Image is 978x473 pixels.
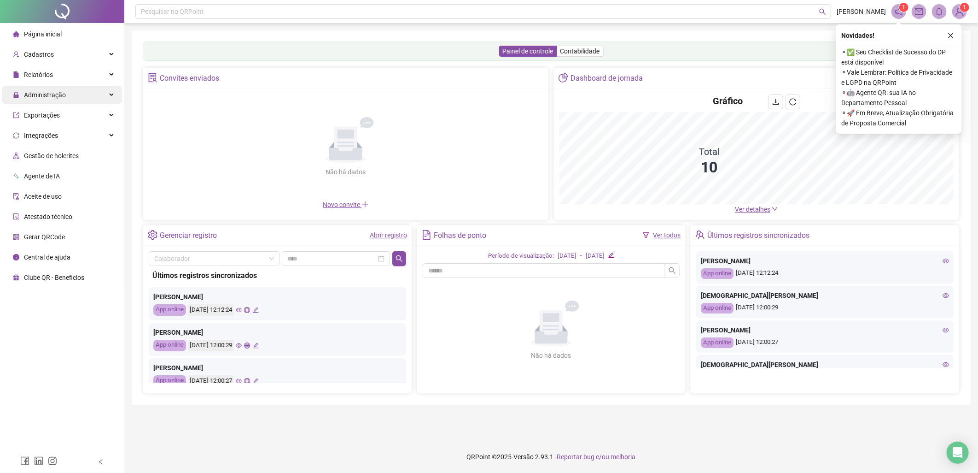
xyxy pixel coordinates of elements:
a: Ver detalhes down [735,206,778,213]
div: [PERSON_NAME] [153,363,402,373]
span: ⚬ 🤖 Agente QR: sua IA no Departamento Pessoal [841,88,956,108]
a: Abrir registro [370,231,407,239]
span: global [244,378,250,384]
span: reload [789,98,797,106]
span: user-add [13,51,19,58]
div: [DATE] 12:12:24 [701,268,949,279]
span: search [669,267,676,274]
div: Dashboard de jornada [570,71,643,86]
span: search [396,255,403,262]
div: [DATE] 12:12:24 [188,304,233,316]
span: ⚬ ✅ Seu Checklist de Sucesso do DP está disponível [841,47,956,67]
span: Ver detalhes [735,206,770,213]
span: download [772,98,780,106]
span: audit [13,193,19,200]
span: linkedin [34,456,43,466]
img: 77887 [953,5,966,18]
span: left [98,459,104,465]
a: Ver todos [653,231,681,239]
span: Exportações [24,112,60,119]
span: file-text [422,230,431,240]
span: notification [895,7,903,16]
div: [DATE] [558,251,576,261]
span: ⚬ Vale Lembrar: Política de Privacidade e LGPD na QRPoint [841,67,956,88]
span: global [244,343,250,349]
span: eye [943,361,949,368]
div: Últimos registros sincronizados [152,270,402,281]
span: Novo convite [323,201,369,208]
span: Contabilidade [560,47,600,55]
span: Gerar QRCode [24,233,65,241]
div: Últimos registros sincronizados [708,228,810,243]
span: filter [643,232,649,238]
span: Relatórios [24,71,53,78]
h4: Gráfico [713,95,743,107]
span: solution [13,213,19,220]
div: [DATE] 12:00:27 [701,337,949,348]
span: bell [935,7,943,16]
div: Convites enviados [160,71,219,86]
div: [DEMOGRAPHIC_DATA][PERSON_NAME] [701,360,949,370]
span: search [819,8,826,15]
span: eye [943,292,949,299]
span: team [695,230,705,240]
span: Página inicial [24,30,62,38]
span: file [13,71,19,78]
span: info-circle [13,254,19,260]
footer: QRPoint © 2025 - 2.93.1 - [124,441,978,473]
div: Folhas de ponto [434,228,486,243]
span: lock [13,92,19,98]
span: Novidades ! [841,30,874,41]
span: mail [915,7,923,16]
span: setting [148,230,157,240]
div: [PERSON_NAME] [153,292,402,302]
span: Versão [514,453,534,461]
span: instagram [48,456,57,466]
span: edit [253,307,259,313]
span: down [772,206,778,212]
span: Integrações [24,132,58,139]
span: eye [236,378,242,384]
span: Central de ajuda [24,254,70,261]
span: sync [13,132,19,139]
div: - [580,251,582,261]
div: [PERSON_NAME] [153,327,402,337]
span: plus [361,201,369,208]
span: edit [253,343,259,349]
div: [DATE] 12:00:29 [188,340,233,351]
span: facebook [20,456,29,466]
span: Cadastros [24,51,54,58]
div: [PERSON_NAME] [701,325,949,335]
span: eye [236,343,242,349]
span: Reportar bug e/ou melhoria [557,453,636,461]
span: Aceite de uso [24,193,62,200]
div: Gerenciar registro [160,228,217,243]
div: App online [701,268,733,279]
div: [DATE] [586,251,605,261]
div: [PERSON_NAME] [701,256,949,266]
sup: Atualize o seu contato no menu Meus Dados [960,3,969,12]
span: Gestão de holerites [24,152,79,160]
span: export [13,112,19,118]
div: Não há dados [509,350,594,361]
span: close [948,32,954,39]
div: Não há dados [303,167,388,177]
span: Agente de IA [24,172,60,180]
span: solution [148,73,157,83]
span: eye [943,258,949,264]
div: App online [153,304,186,316]
span: ⚬ 🚀 Em Breve, Atualização Obrigatória de Proposta Comercial [841,108,956,128]
div: [DEMOGRAPHIC_DATA][PERSON_NAME] [701,290,949,301]
span: qrcode [13,234,19,240]
span: 1 [902,4,906,11]
span: edit [253,378,259,384]
span: global [244,307,250,313]
span: 1 [963,4,966,11]
span: edit [608,252,614,258]
span: Administração [24,91,66,99]
span: Atestado técnico [24,213,72,220]
sup: 1 [899,3,908,12]
div: Open Intercom Messenger [947,442,969,464]
div: Período de visualização: [488,251,554,261]
span: gift [13,274,19,281]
